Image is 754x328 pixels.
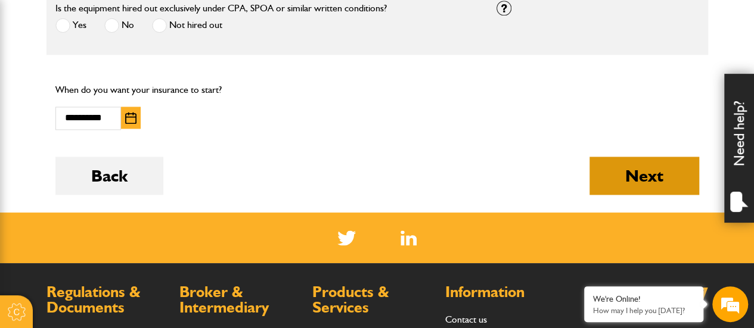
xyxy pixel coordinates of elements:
div: We're Online! [593,294,694,304]
input: Enter your last name [15,110,218,136]
h2: Broker & Intermediary [179,284,300,314]
h2: Information [445,284,566,299]
label: Not hired out [152,18,222,33]
textarea: Type your message and hit 'Enter' [15,215,218,257]
a: LinkedIn [401,230,417,245]
div: Need help? [724,74,754,223]
label: Yes [55,18,86,33]
label: No [104,18,134,33]
div: Minimize live chat window [196,6,224,35]
img: Twitter [337,230,356,245]
h2: Products & Services [312,284,433,314]
img: Choose date [125,112,136,124]
button: Back [55,157,163,195]
h2: Regulations & Documents [46,284,167,314]
label: Is the equipment hired out exclusively under CPA, SPOA or similar written conditions? [55,4,387,13]
em: Start Chat [162,251,216,267]
a: 0800 141 2877 [586,282,708,305]
img: d_20077148190_company_1631870298795_20077148190 [20,66,50,83]
p: When do you want your insurance to start? [55,82,258,98]
a: Contact us [445,313,487,324]
div: Chat with us now [62,67,200,82]
input: Enter your email address [15,145,218,171]
p: How may I help you today? [593,306,694,315]
input: Enter your phone number [15,180,218,207]
button: Next [589,157,699,195]
img: Linked In [401,230,417,245]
